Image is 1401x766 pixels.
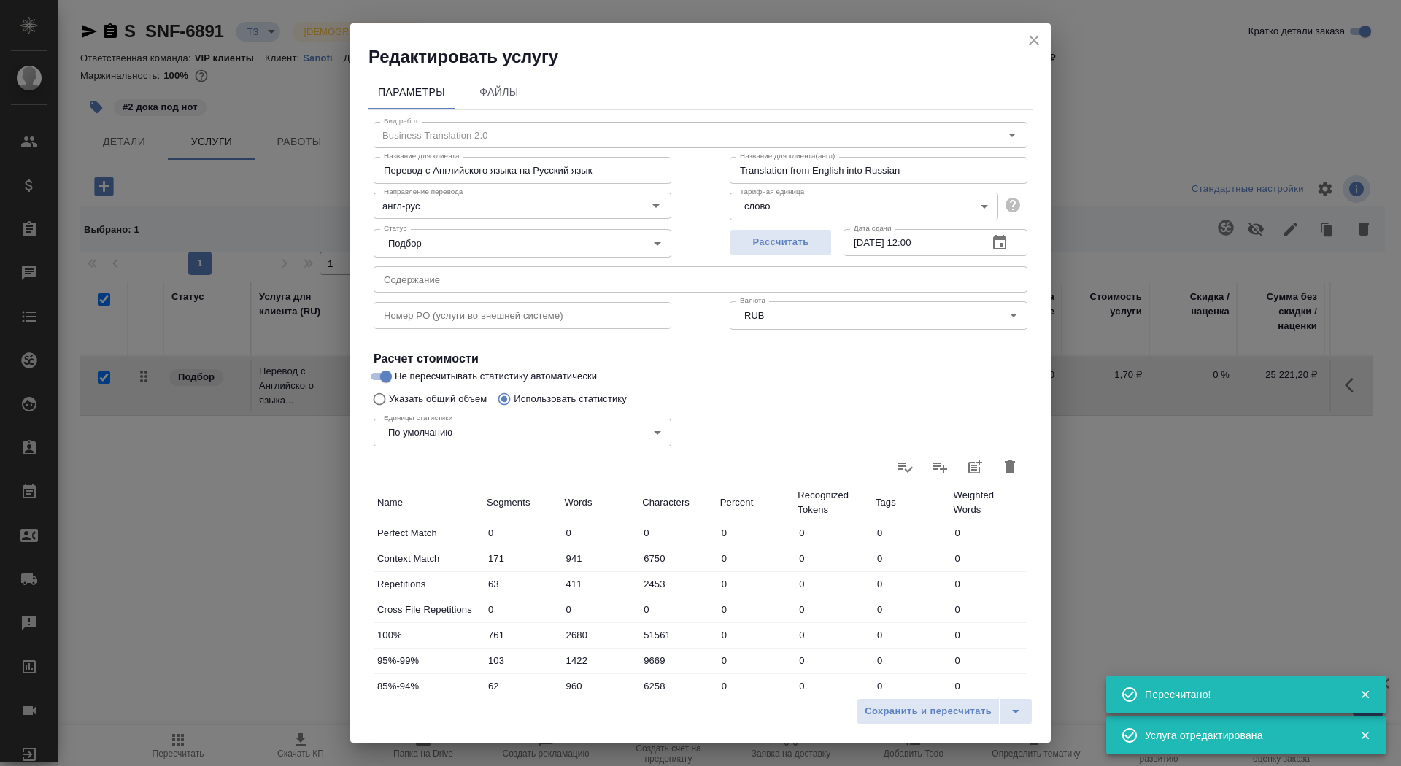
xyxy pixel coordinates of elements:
[638,624,717,646] input: ✎ Введи что-нибудь
[872,624,950,646] input: ✎ Введи что-нибудь
[561,650,639,671] input: ✎ Введи что-нибудь
[483,522,561,543] input: ✎ Введи что-нибудь
[483,676,561,697] input: ✎ Введи что-нибудь
[374,229,671,257] div: Подбор
[949,548,1027,569] input: ✎ Введи что-нибудь
[720,495,791,510] p: Percent
[395,369,597,384] span: Не пересчитывать статистику автоматически
[561,573,639,595] input: ✎ Введи что-нибудь
[377,628,479,643] p: 100%
[730,301,1027,329] div: RUB
[377,495,479,510] p: Name
[384,426,457,438] button: По умолчанию
[738,234,824,251] span: Рассчитать
[872,573,950,595] input: ✎ Введи что-нибудь
[638,650,717,671] input: ✎ Введи что-нибудь
[377,552,479,566] p: Context Match
[642,495,713,510] p: Characters
[638,548,717,569] input: ✎ Введи что-нибудь
[717,522,795,543] input: ✎ Введи что-нибудь
[1145,687,1338,702] div: Пересчитано!
[377,679,479,694] p: 85%-94%
[872,676,950,697] input: ✎ Введи что-нибудь
[949,624,1027,646] input: ✎ Введи что-нибудь
[740,200,774,212] button: слово
[794,548,872,569] input: ✎ Введи что-нибудь
[483,650,561,671] input: ✎ Введи что-нибудь
[717,676,795,697] input: ✎ Введи что-нибудь
[374,419,671,446] div: По умолчанию
[638,676,717,697] input: ✎ Введи что-нибудь
[949,522,1027,543] input: ✎ Введи что-нибудь
[794,522,872,543] input: ✎ Введи что-нибудь
[794,624,872,646] input: ✎ Введи что-нибудь
[872,599,950,620] input: ✎ Введи что-нибудь
[992,449,1027,484] button: Удалить статистику
[377,577,479,592] p: Repetitions
[717,599,795,620] input: ✎ Введи что-нибудь
[717,548,795,569] input: ✎ Введи что-нибудь
[872,650,950,671] input: ✎ Введи что-нибудь
[561,548,639,569] input: ✎ Введи что-нибудь
[368,45,1051,69] h2: Редактировать услугу
[887,449,922,484] label: Обновить статистику
[949,650,1027,671] input: ✎ Введи что-нибудь
[487,495,557,510] p: Segments
[377,83,447,101] span: Параметры
[1023,29,1045,51] button: close
[876,495,946,510] p: Tags
[565,495,636,510] p: Words
[561,624,639,646] input: ✎ Введи что-нибудь
[377,526,479,541] p: Perfect Match
[730,193,998,220] div: слово
[730,229,832,256] button: Рассчитать
[957,449,992,484] button: Добавить статистику в работы
[794,573,872,595] input: ✎ Введи что-нибудь
[1145,728,1338,743] div: Услуга отредактирована
[794,650,872,671] input: ✎ Введи что-нибудь
[740,309,768,322] button: RUB
[717,624,795,646] input: ✎ Введи что-нибудь
[922,449,957,484] label: Слить статистику
[464,83,534,101] span: Файлы
[483,624,561,646] input: ✎ Введи что-нибудь
[717,650,795,671] input: ✎ Введи что-нибудь
[857,698,1000,724] button: Сохранить и пересчитать
[377,603,479,617] p: Cross File Repetitions
[872,522,950,543] input: ✎ Введи что-нибудь
[1350,688,1380,701] button: Закрыть
[949,599,1027,620] input: ✎ Введи что-нибудь
[374,350,1027,368] h4: Расчет стоимости
[717,573,795,595] input: ✎ Введи что-нибудь
[561,676,639,697] input: ✎ Введи что-нибудь
[638,599,717,620] input: ✎ Введи что-нибудь
[384,237,426,249] button: Подбор
[949,573,1027,595] input: ✎ Введи что-нибудь
[794,676,872,697] input: ✎ Введи что-нибудь
[483,573,561,595] input: ✎ Введи что-нибудь
[1350,729,1380,742] button: Закрыть
[561,522,639,543] input: ✎ Введи что-нибудь
[638,573,717,595] input: ✎ Введи что-нибудь
[646,196,666,216] button: Open
[377,654,479,668] p: 95%-99%
[483,548,561,569] input: ✎ Введи что-нибудь
[953,488,1024,517] p: Weighted Words
[865,703,992,720] span: Сохранить и пересчитать
[798,488,868,517] p: Recognized Tokens
[794,599,872,620] input: ✎ Введи что-нибудь
[949,676,1027,697] input: ✎ Введи что-нибудь
[638,522,717,543] input: ✎ Введи что-нибудь
[561,599,639,620] input: ✎ Введи что-нибудь
[483,599,561,620] input: ✎ Введи что-нибудь
[857,698,1033,724] div: split button
[872,548,950,569] input: ✎ Введи что-нибудь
